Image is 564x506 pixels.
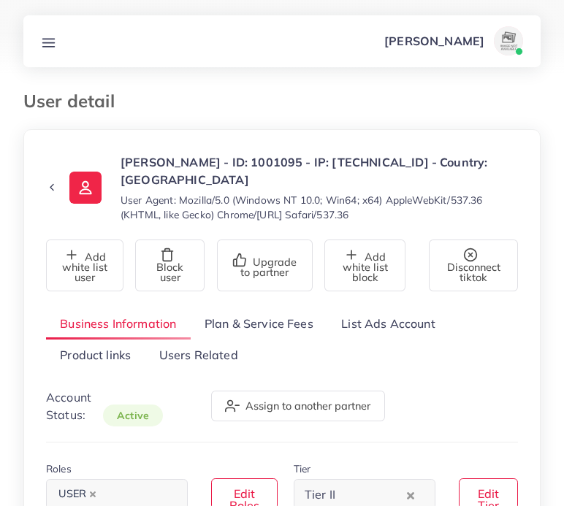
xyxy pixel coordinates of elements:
span: active [103,405,163,426]
small: User Agent: Mozilla/5.0 (Windows NT 10.0; Win64; x64) AppleWebKit/537.36 (KHTML, like Gecko) Chro... [121,193,518,222]
a: List Ads Account [327,308,449,340]
button: Upgrade to partner [217,239,313,291]
img: ic-user-info.36bf1079.svg [69,172,102,204]
label: Roles [46,461,72,476]
p: [PERSON_NAME] [384,32,484,50]
button: Add white list user [46,239,123,291]
img: avatar [494,26,523,55]
button: Block user [135,239,205,291]
label: Tier [294,461,311,476]
input: Search for option [340,483,403,506]
button: Assign to another partner [211,391,385,421]
button: Add white list block [324,239,405,291]
a: [PERSON_NAME]avatar [376,26,529,55]
p: Account Status: [46,388,188,424]
p: [PERSON_NAME] - ID: 1001095 - IP: [TECHNICAL_ID] - Country: [GEOGRAPHIC_DATA] [121,153,518,188]
h3: User detail [23,91,126,112]
a: Product links [46,340,145,371]
input: Search for option [104,483,169,506]
button: Clear Selected [407,486,414,503]
a: Users Related [145,340,251,371]
button: Disconnect tiktok [429,239,518,291]
a: Business Information [46,308,191,340]
span: USER [52,484,103,505]
button: Deselect USER [89,491,96,498]
span: Tier II [302,484,338,506]
a: Plan & Service Fees [191,308,327,340]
